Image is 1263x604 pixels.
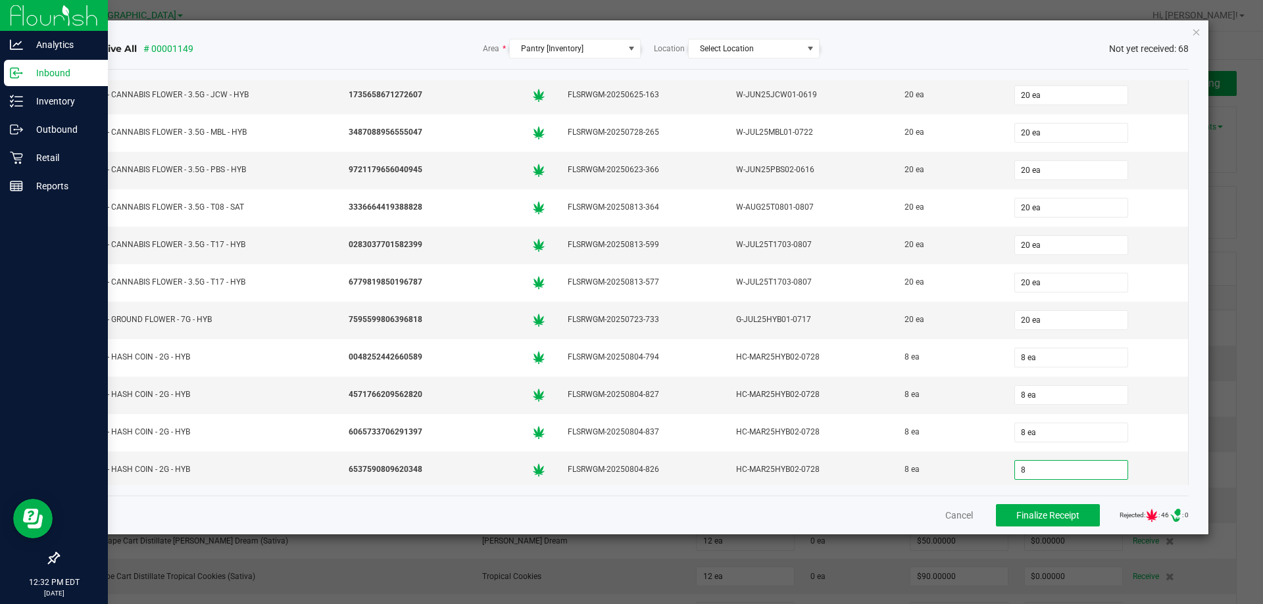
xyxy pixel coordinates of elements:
[10,95,23,108] inline-svg: Inventory
[6,576,102,588] p: 12:32 PM EDT
[733,273,885,292] div: W-JUL25T1703-0807
[688,39,820,58] span: NO DATA FOUND
[901,385,995,404] div: 8 ea
[1015,461,1127,479] input: 0 ea
[564,310,717,329] div: FLSRWGM-20250723-733
[901,123,995,142] div: 20 ea
[733,160,885,179] div: W-JUN25PBS02-0616
[93,235,330,254] div: FT - CANNABIS FLOWER - 3.5G - T17 - HYB
[349,351,422,363] span: 0048252442660589
[1192,24,1201,39] button: Close
[349,164,422,176] span: 9721179656040945
[564,198,717,217] div: FLSRWGM-20250813-364
[564,423,717,442] div: FLSRWGM-20250804-837
[349,388,422,401] span: 4571766209562820
[1015,311,1127,329] input: 0 ea
[901,348,995,367] div: 8 ea
[564,385,717,404] div: FLSRWGM-20250804-827
[564,123,717,142] div: FLSRWGM-20250728-265
[349,201,422,214] span: 3336664419388828
[996,504,1100,526] button: Finalize Receipt
[1120,509,1189,522] span: Rejected: : 46 : 0
[901,423,995,442] div: 8 ea
[10,66,23,80] inline-svg: Inbound
[10,38,23,51] inline-svg: Analytics
[84,42,137,55] span: Receive All
[1015,348,1127,367] input: 0 ea
[1015,423,1127,442] input: 0 ea
[1015,198,1127,217] input: 0 ea
[93,198,330,217] div: FT - CANNABIS FLOWER - 3.5G - T08 - SAT
[349,426,422,438] span: 6065733706291397
[733,310,885,329] div: G-JUL25HYB01-0717
[654,43,685,55] span: Location
[1016,510,1079,521] span: Finalize Receipt
[901,160,995,179] div: 20 ea
[23,93,102,109] p: Inventory
[1015,161,1127,179] input: 0 ea
[23,178,102,194] p: Reports
[349,89,422,101] span: 1735658671272607
[93,348,330,367] div: FT - HASH COIN - 2G - HYB
[93,423,330,442] div: FT - HASH COIN - 2G - HYB
[733,348,885,367] div: HC-MAR25HYB02-0728
[733,198,885,217] div: W-AUG25T0801-0807
[349,239,422,251] span: 0283037701582399
[733,423,885,442] div: HC-MAR25HYB02-0728
[349,126,422,139] span: 3487088956555047
[10,179,23,193] inline-svg: Reports
[901,235,995,254] div: 20 ea
[23,150,102,166] p: Retail
[13,499,53,538] iframe: Resource center
[93,160,330,179] div: FT - CANNABIS FLOWER - 3.5G - PBS - HYB
[143,42,193,56] span: # 00001149
[23,65,102,81] p: Inbound
[6,588,102,598] p: [DATE]
[901,460,995,479] div: 8 ea
[1015,124,1127,142] input: 0 ea
[733,385,885,404] div: HC-MAR25HYB02-0728
[23,37,102,53] p: Analytics
[93,460,330,479] div: FT - HASH COIN - 2G - HYB
[733,123,885,142] div: W-JUL25MBL01-0722
[10,151,23,164] inline-svg: Retail
[1015,236,1127,254] input: 0 ea
[93,123,330,142] div: FT - CANNABIS FLOWER - 3.5G - MBL - HYB
[564,160,717,179] div: FLSRWGM-20250623-366
[349,276,422,289] span: 6779819850196787
[521,44,583,53] span: Pantry [Inventory]
[945,509,973,522] button: Cancel
[901,85,995,105] div: 20 ea
[1109,42,1189,56] span: Not yet received: 68
[733,460,885,479] div: HC-MAR25HYB02-0728
[700,44,754,53] span: Select Location
[10,123,23,136] inline-svg: Outbound
[1015,386,1127,404] input: 0 ea
[1169,509,1182,522] span: Number of Delivery Device barcodes either fully or partially rejected
[733,235,885,254] div: W-JUL25T1703-0807
[349,314,422,326] span: 7595599806396818
[349,463,422,476] span: 6537590809620348
[901,273,995,292] div: 20 ea
[901,310,995,329] div: 20 ea
[1145,509,1158,522] span: Number of Cannabis barcodes either fully or partially rejected
[93,385,330,404] div: FT - HASH COIN - 2G - HYB
[1015,273,1127,292] input: 0 ea
[564,235,717,254] div: FLSRWGM-20250813-599
[483,43,506,55] span: Area
[733,85,885,105] div: W-JUN25JCW01-0619
[93,85,330,105] div: FT - CANNABIS FLOWER - 3.5G - JCW - HYB
[93,310,330,329] div: FT - GROUND FLOWER - 7G - HYB
[564,460,717,479] div: FLSRWGM-20250804-826
[564,85,717,105] div: FLSRWGM-20250625-163
[901,198,995,217] div: 20 ea
[1015,86,1127,105] input: 0 ea
[564,273,717,292] div: FLSRWGM-20250813-577
[93,273,330,292] div: FT - CANNABIS FLOWER - 3.5G - T17 - HYB
[23,122,102,137] p: Outbound
[564,348,717,367] div: FLSRWGM-20250804-794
